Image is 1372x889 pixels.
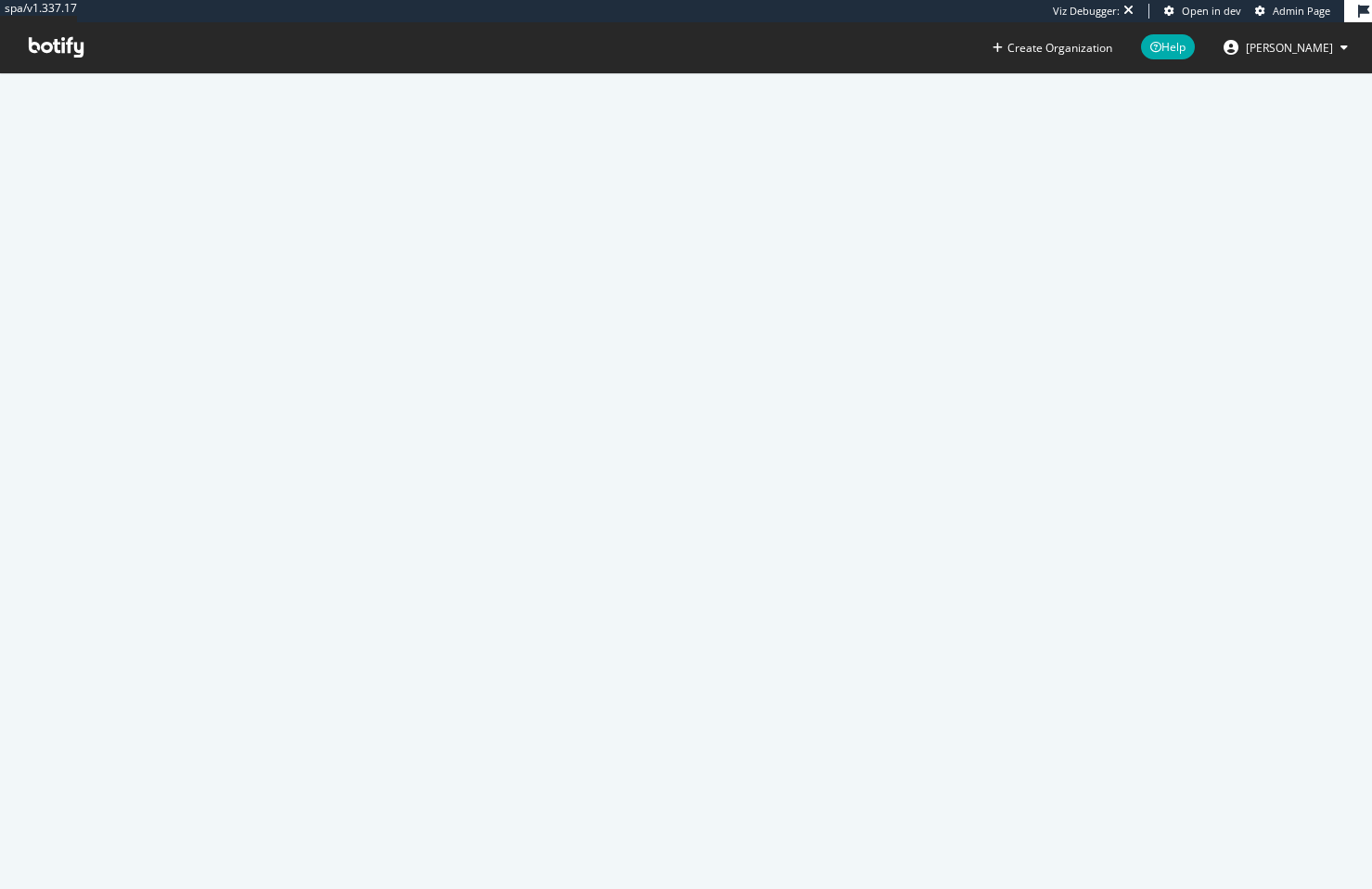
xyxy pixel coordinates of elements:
[1246,40,1333,56] span: kerry
[1182,4,1241,18] span: Open in dev
[1209,32,1363,62] button: [PERSON_NAME]
[1164,4,1241,19] a: Open in dev
[1141,34,1195,59] span: Help
[1273,4,1330,18] span: Admin Page
[1255,4,1330,19] a: Admin Page
[992,39,1113,57] button: Create Organization
[1053,4,1120,19] div: Viz Debugger:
